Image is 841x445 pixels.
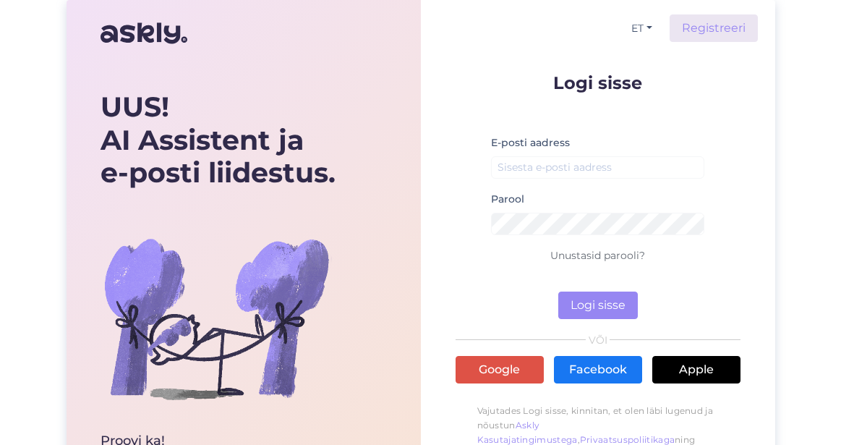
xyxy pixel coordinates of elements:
[101,90,341,190] div: UUS! AI Assistent ja e-posti liidestus.
[491,192,524,207] label: Parool
[558,292,638,319] button: Logi sisse
[456,356,544,383] a: Google
[626,18,658,39] button: ET
[491,156,705,179] input: Sisesta e-posti aadress
[652,356,740,383] a: Apple
[550,249,645,262] a: Unustasid parooli?
[491,135,570,151] label: E-posti aadress
[101,16,187,51] img: Askly
[456,74,740,92] p: Logi sisse
[586,335,610,345] span: VÕI
[101,203,332,434] img: bg-askly
[554,356,642,383] a: Facebook
[670,14,758,42] a: Registreeri
[477,420,578,445] a: Askly Kasutajatingimustega
[580,434,675,445] a: Privaatsuspoliitikaga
